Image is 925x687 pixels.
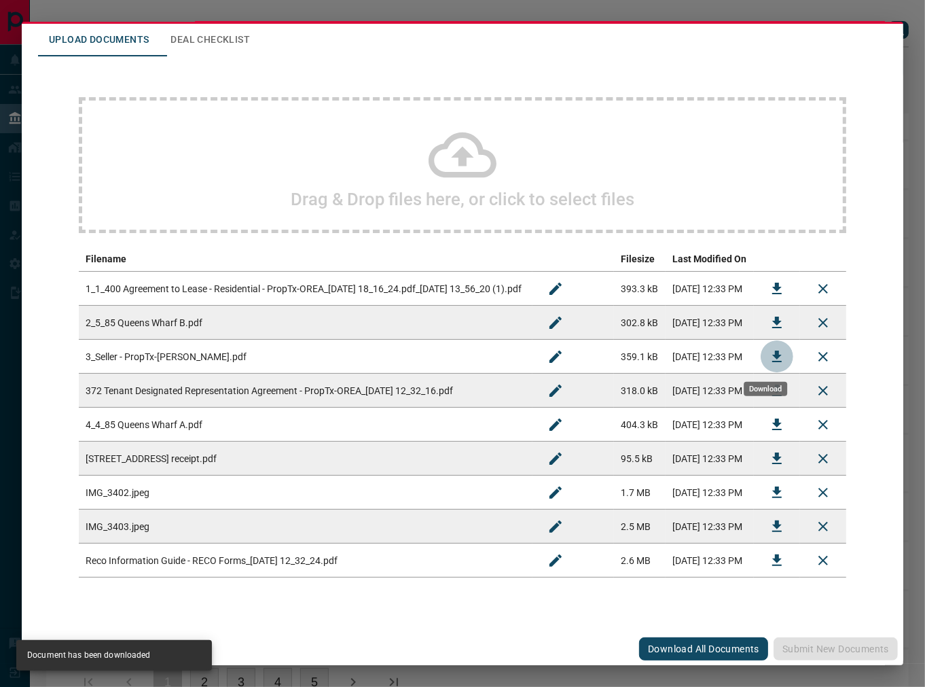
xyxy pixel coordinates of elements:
[666,510,754,544] td: [DATE] 12:33 PM
[807,340,839,373] button: Remove File
[532,247,614,272] th: edit column
[666,544,754,578] td: [DATE] 12:33 PM
[807,442,839,475] button: Remove File
[761,272,793,305] button: Download
[761,408,793,441] button: Download
[761,442,793,475] button: Download
[79,247,532,272] th: Filename
[614,544,666,578] td: 2.6 MB
[38,24,160,56] button: Upload Documents
[614,510,666,544] td: 2.5 MB
[79,306,532,340] td: 2_5_85 Queens Wharf B.pdf
[761,510,793,543] button: Download
[666,476,754,510] td: [DATE] 12:33 PM
[614,442,666,476] td: 95.5 kB
[807,476,839,509] button: Remove File
[666,374,754,408] td: [DATE] 12:33 PM
[800,247,846,272] th: delete file action column
[539,442,572,475] button: Rename
[539,408,572,441] button: Rename
[807,272,839,305] button: Remove File
[666,272,754,306] td: [DATE] 12:33 PM
[666,442,754,476] td: [DATE] 12:33 PM
[160,24,261,56] button: Deal Checklist
[539,544,572,577] button: Rename
[754,247,800,272] th: download action column
[666,306,754,340] td: [DATE] 12:33 PM
[79,442,532,476] td: [STREET_ADDRESS] receipt.pdf
[539,374,572,407] button: Rename
[614,408,666,442] td: 404.3 kB
[761,340,793,373] button: Download
[79,408,532,442] td: 4_4_85 Queens Wharf A.pdf
[539,340,572,373] button: Rename
[807,374,839,407] button: Remove File
[614,272,666,306] td: 393.3 kB
[539,510,572,543] button: Rename
[27,644,151,667] div: Document has been downloaded
[79,374,532,408] td: 372 Tenant Designated Representation Agreement - PropTx-OREA_[DATE] 12_32_16.pdf
[539,272,572,305] button: Rename
[807,408,839,441] button: Remove File
[79,97,846,233] div: Drag & Drop files here, or click to select files
[666,247,754,272] th: Last Modified On
[291,189,634,209] h2: Drag & Drop files here, or click to select files
[79,340,532,374] td: 3_Seller - PropTx-[PERSON_NAME].pdf
[614,374,666,408] td: 318.0 kB
[807,306,839,339] button: Remove File
[539,476,572,509] button: Rename
[79,510,532,544] td: IMG_3403.jpeg
[614,247,666,272] th: Filesize
[744,382,787,396] div: Download
[666,408,754,442] td: [DATE] 12:33 PM
[79,544,532,578] td: Reco Information Guide - RECO Forms_[DATE] 12_32_24.pdf
[807,510,839,543] button: Remove File
[807,544,839,577] button: Remove File
[79,272,532,306] td: 1_1_400 Agreement to Lease - Residential - PropTx-OREA_[DATE] 18_16_24.pdf_[DATE] 13_56_20 (1).pdf
[79,476,532,510] td: IMG_3402.jpeg
[539,306,572,339] button: Rename
[761,476,793,509] button: Download
[614,340,666,374] td: 359.1 kB
[761,544,793,577] button: Download
[614,476,666,510] td: 1.7 MB
[639,637,768,660] button: Download All Documents
[666,340,754,374] td: [DATE] 12:33 PM
[761,306,793,339] button: Download
[614,306,666,340] td: 302.8 kB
